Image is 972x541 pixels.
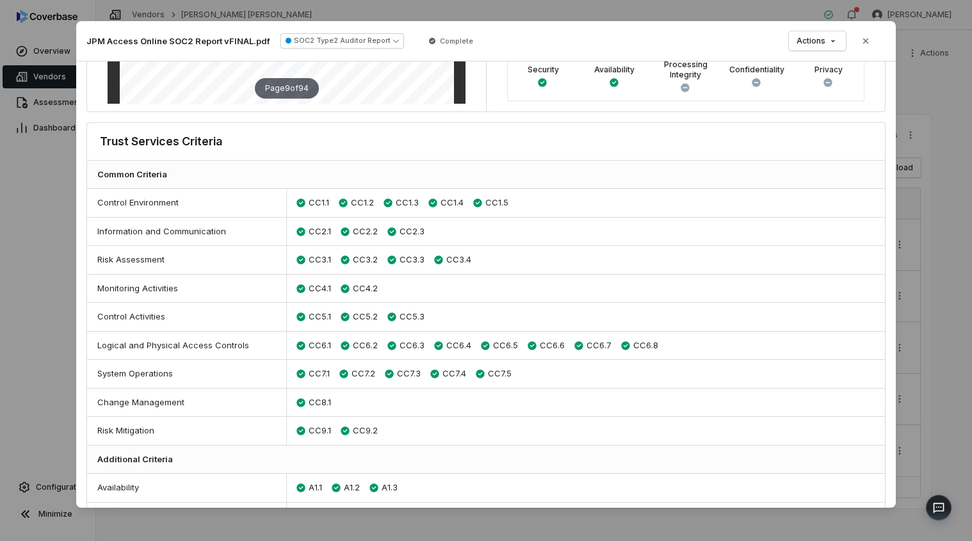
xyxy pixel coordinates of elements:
[400,225,425,238] span: CC2.3
[351,197,374,209] span: CC1.2
[309,424,331,437] span: CC9.1
[353,311,378,323] span: CC5.2
[87,360,287,388] div: System Operations
[400,254,425,266] span: CC3.3
[87,275,287,303] div: Monitoring Activities
[729,65,784,75] label: Confidentiality
[255,78,319,99] div: Page 9 of 94
[814,65,843,75] label: Privacy
[87,474,287,502] div: Availability
[485,197,508,209] span: CC1.5
[633,339,658,352] span: CC6.8
[309,481,322,494] span: A1.1
[309,311,331,323] span: CC5.1
[353,225,378,238] span: CC2.2
[86,35,270,47] p: JPM Access Online SOC2 Report vFINAL.pdf
[280,33,404,49] button: SOC2 Type2 Auditor Report
[87,332,287,360] div: Logical and Physical Access Controls
[309,254,331,266] span: CC3.1
[87,218,287,246] div: Information and Communication
[353,424,378,437] span: CC9.2
[594,65,635,75] label: Availability
[797,36,825,46] span: Actions
[309,225,331,238] span: CC2.1
[540,339,565,352] span: CC6.6
[87,189,287,217] div: Control Environment
[446,254,471,266] span: CC3.4
[382,481,398,494] span: A1.3
[87,161,885,190] div: Common Criteria
[87,417,287,445] div: Risk Mitigation
[87,503,287,531] div: Confidentiality
[493,339,518,352] span: CC6.5
[446,339,471,352] span: CC6.4
[400,311,425,323] span: CC5.3
[397,367,421,380] span: CC7.3
[440,36,473,46] span: Complete
[400,339,425,352] span: CC6.3
[87,246,287,274] div: Risk Assessment
[528,65,559,75] label: Security
[442,367,466,380] span: CC7.4
[309,339,331,352] span: CC6.1
[396,197,419,209] span: CC1.3
[309,197,329,209] span: CC1.1
[309,282,331,295] span: CC4.1
[87,303,287,331] div: Control Activities
[309,396,331,409] span: CC8.1
[87,389,287,417] div: Change Management
[353,254,378,266] span: CC3.2
[587,339,612,352] span: CC6.7
[100,133,222,150] h3: Trust Services Criteria
[352,367,375,380] span: CC7.2
[658,60,713,80] label: Processing Integrity
[353,282,378,295] span: CC4.2
[789,31,846,51] button: Actions
[488,367,512,380] span: CC7.5
[87,446,885,474] div: Additional Criteria
[441,197,464,209] span: CC1.4
[344,481,360,494] span: A1.2
[353,339,378,352] span: CC6.2
[309,367,330,380] span: CC7.1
